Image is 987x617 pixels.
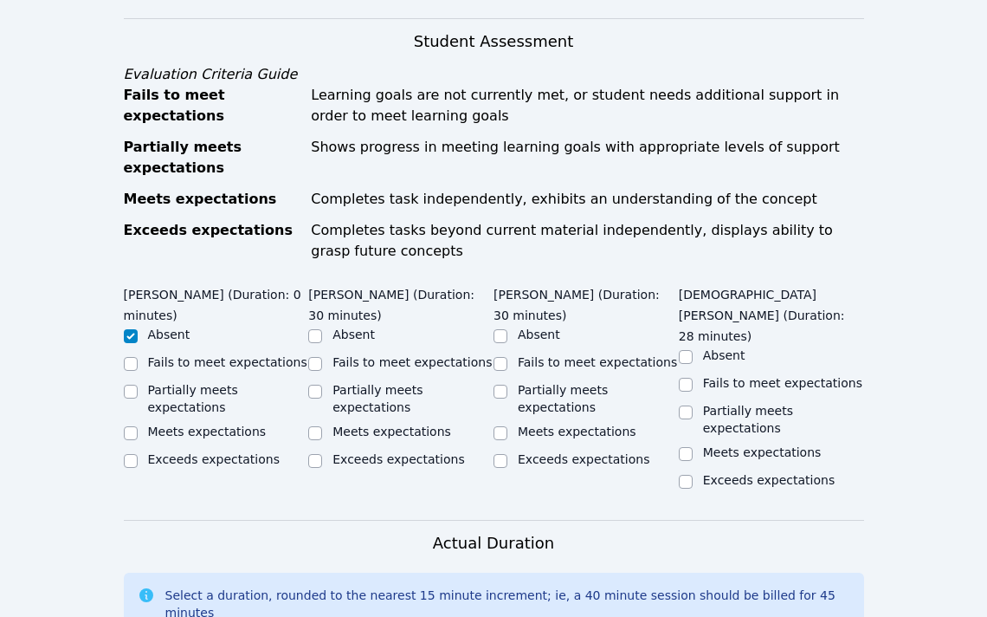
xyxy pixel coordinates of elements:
legend: [DEMOGRAPHIC_DATA][PERSON_NAME] (Duration: 28 minutes) [679,279,864,347]
label: Fails to meet expectations [148,355,307,369]
div: Partially meets expectations [124,137,301,179]
div: Meets expectations [124,189,301,210]
label: Meets expectations [332,425,451,438]
legend: [PERSON_NAME] (Duration: 0 minutes) [124,279,309,326]
div: Fails to meet expectations [124,85,301,127]
label: Exceeds expectations [332,452,464,466]
div: Exceeds expectations [124,220,301,262]
div: Shows progress in meeting learning goals with appropriate levels of support [311,137,863,179]
label: Absent [332,328,375,341]
div: Learning goals are not currently met, or student needs additional support in order to meet learni... [311,85,863,127]
label: Meets expectations [518,425,636,438]
h3: Actual Duration [433,531,554,555]
legend: [PERSON_NAME] (Duration: 30 minutes) [493,279,679,326]
label: Fails to meet expectations [703,376,862,390]
label: Absent [518,328,560,341]
div: Evaluation Criteria Guide [124,64,864,85]
label: Partially meets expectations [332,383,423,414]
label: Absent [148,328,190,341]
div: Completes task independently, exhibits an understanding of the concept [311,189,863,210]
label: Partially meets expectations [518,383,608,414]
label: Exceeds expectations [148,452,280,466]
h3: Student Assessment [124,29,864,54]
label: Meets expectations [148,425,267,438]
label: Fails to meet expectations [518,355,677,369]
label: Exceeds expectations [518,452,649,466]
label: Partially meets expectations [148,383,238,414]
label: Absent [703,348,745,362]
div: Completes tasks beyond current material independently, displays ability to grasp future concepts [311,220,863,262]
label: Meets expectations [703,445,822,459]
label: Partially meets expectations [703,404,793,435]
label: Fails to meet expectations [332,355,492,369]
label: Exceeds expectations [703,473,835,487]
legend: [PERSON_NAME] (Duration: 30 minutes) [308,279,493,326]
